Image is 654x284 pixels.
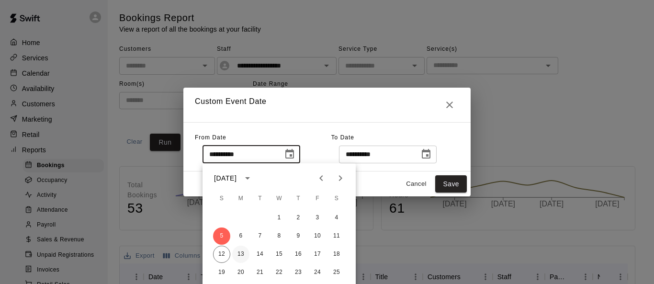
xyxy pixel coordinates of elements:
[239,170,256,186] button: calendar view is open, switch to year view
[328,227,345,245] button: 11
[271,189,288,208] span: Wednesday
[309,189,326,208] span: Friday
[232,264,249,281] button: 20
[213,227,230,245] button: 5
[232,246,249,263] button: 13
[195,134,226,141] span: From Date
[213,246,230,263] button: 12
[251,189,269,208] span: Tuesday
[440,95,459,114] button: Close
[232,227,249,245] button: 6
[290,246,307,263] button: 16
[213,189,230,208] span: Sunday
[290,209,307,227] button: 2
[290,189,307,208] span: Thursday
[309,246,326,263] button: 17
[309,209,326,227] button: 3
[309,264,326,281] button: 24
[280,145,299,164] button: Choose date, selected date is Oct 5, 2025
[331,134,354,141] span: To Date
[312,169,331,188] button: Previous month
[271,264,288,281] button: 22
[331,169,350,188] button: Next month
[251,264,269,281] button: 21
[290,227,307,245] button: 9
[417,145,436,164] button: Choose date, selected date is Oct 12, 2025
[271,246,288,263] button: 15
[183,88,471,122] h2: Custom Event Date
[328,246,345,263] button: 18
[213,264,230,281] button: 19
[251,246,269,263] button: 14
[251,227,269,245] button: 7
[271,209,288,227] button: 1
[232,189,249,208] span: Monday
[214,173,237,183] div: [DATE]
[290,264,307,281] button: 23
[328,209,345,227] button: 4
[271,227,288,245] button: 8
[328,264,345,281] button: 25
[401,177,431,192] button: Cancel
[435,175,467,193] button: Save
[328,189,345,208] span: Saturday
[309,227,326,245] button: 10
